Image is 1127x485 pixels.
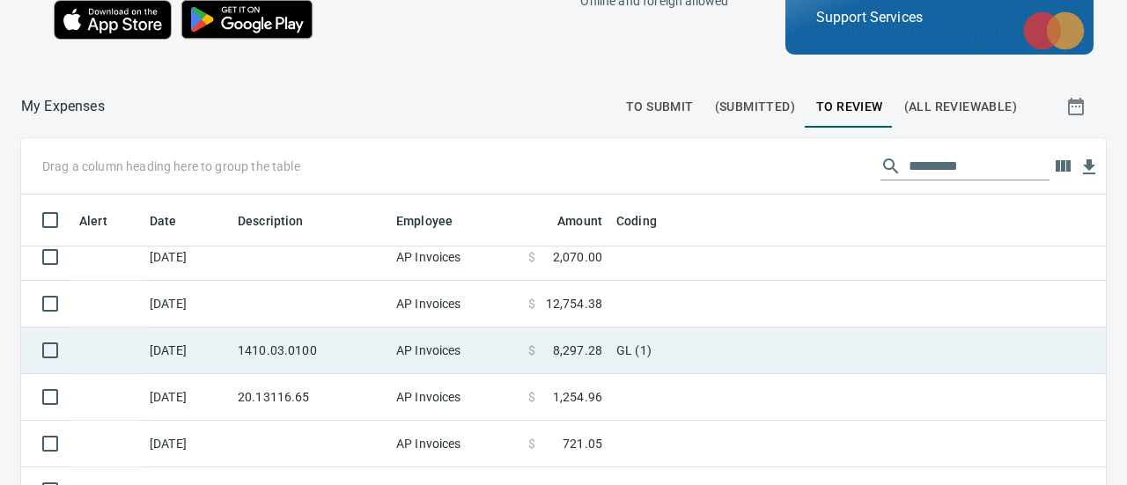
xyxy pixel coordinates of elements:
[21,96,105,117] nav: breadcrumb
[238,210,327,231] span: Description
[143,327,231,374] td: [DATE]
[231,327,389,374] td: 1410.03.0100
[563,435,602,452] span: 721.05
[528,295,535,312] span: $
[231,374,389,421] td: 20.13116.65
[389,421,521,467] td: AP Invoices
[150,210,200,231] span: Date
[143,281,231,327] td: [DATE]
[389,327,521,374] td: AP Invoices
[816,96,883,118] span: To Review
[616,210,657,231] span: Coding
[528,248,535,266] span: $
[557,210,602,231] span: Amount
[553,248,602,266] span: 2,070.00
[546,295,602,312] span: 12,754.38
[143,374,231,421] td: [DATE]
[1050,153,1076,180] button: Choose columns to display
[904,96,1017,118] span: (All Reviewable)
[534,210,602,231] span: Amount
[816,7,1063,28] p: Support Services
[389,374,521,421] td: AP Invoices
[609,327,1050,374] td: GL (1)
[79,210,107,231] span: Alert
[21,96,105,117] p: My Expenses
[528,388,535,406] span: $
[79,210,130,231] span: Alert
[396,210,475,231] span: Employee
[1014,3,1094,59] img: mastercard.svg
[553,342,602,359] span: 8,297.28
[1050,85,1106,128] button: Show transactions within a particular date range
[238,210,304,231] span: Description
[616,210,680,231] span: Coding
[528,435,535,452] span: $
[715,96,795,118] span: (Submitted)
[143,234,231,281] td: [DATE]
[528,342,535,359] span: $
[389,281,521,327] td: AP Invoices
[42,158,300,175] p: Drag a column heading here to group the table
[396,210,453,231] span: Employee
[150,210,177,231] span: Date
[389,234,521,281] td: AP Invoices
[553,388,602,406] span: 1,254.96
[143,421,231,467] td: [DATE]
[1076,154,1102,180] button: Download Table
[626,96,694,118] span: To Submit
